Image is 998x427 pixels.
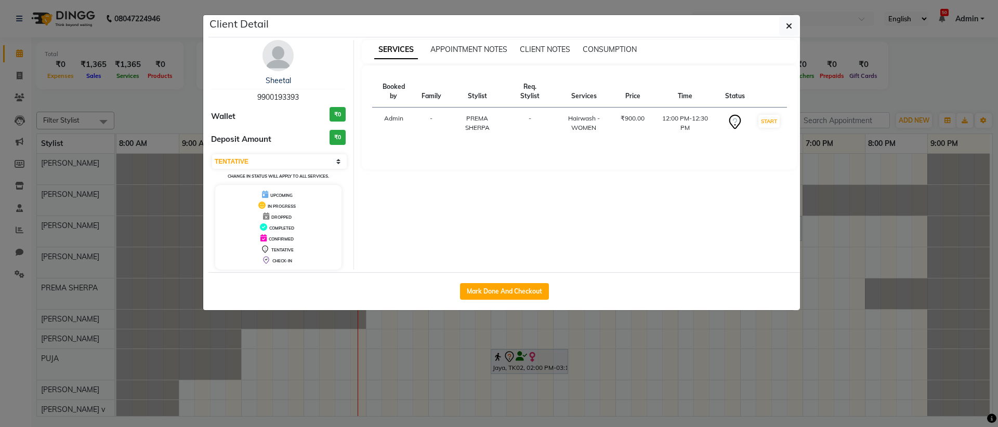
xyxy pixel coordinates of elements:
[465,114,490,131] span: PREMA SHERPA
[374,41,418,59] span: SERVICES
[209,16,269,32] h5: Client Detail
[211,111,235,123] span: Wallet
[719,76,751,108] th: Status
[372,108,415,139] td: Admin
[269,236,294,242] span: CONFIRMED
[372,76,415,108] th: Booked by
[270,193,293,198] span: UPCOMING
[262,40,294,71] img: avatar
[621,114,645,123] div: ₹900.00
[559,114,609,132] div: Hairwash - WOMEN
[614,76,651,108] th: Price
[268,204,296,209] span: IN PROGRESS
[211,134,271,145] span: Deposit Amount
[507,76,553,108] th: Req. Stylist
[583,45,637,54] span: CONSUMPTION
[271,215,292,220] span: DROPPED
[415,76,448,108] th: Family
[651,76,719,108] th: Time
[553,76,615,108] th: Services
[460,283,549,300] button: Mark Done And Checkout
[330,130,346,145] h3: ₹0
[507,108,553,139] td: -
[271,247,294,252] span: TENTATIVE
[272,258,292,263] span: CHECK-IN
[266,76,291,85] a: Sheetal
[430,45,507,54] span: APPOINTMENT NOTES
[228,174,329,179] small: Change in status will apply to all services.
[651,108,719,139] td: 12:00 PM-12:30 PM
[330,107,346,122] h3: ₹0
[257,92,299,102] span: 9900193393
[448,76,507,108] th: Stylist
[415,108,448,139] td: -
[269,225,294,231] span: COMPLETED
[520,45,570,54] span: CLIENT NOTES
[758,115,780,128] button: START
